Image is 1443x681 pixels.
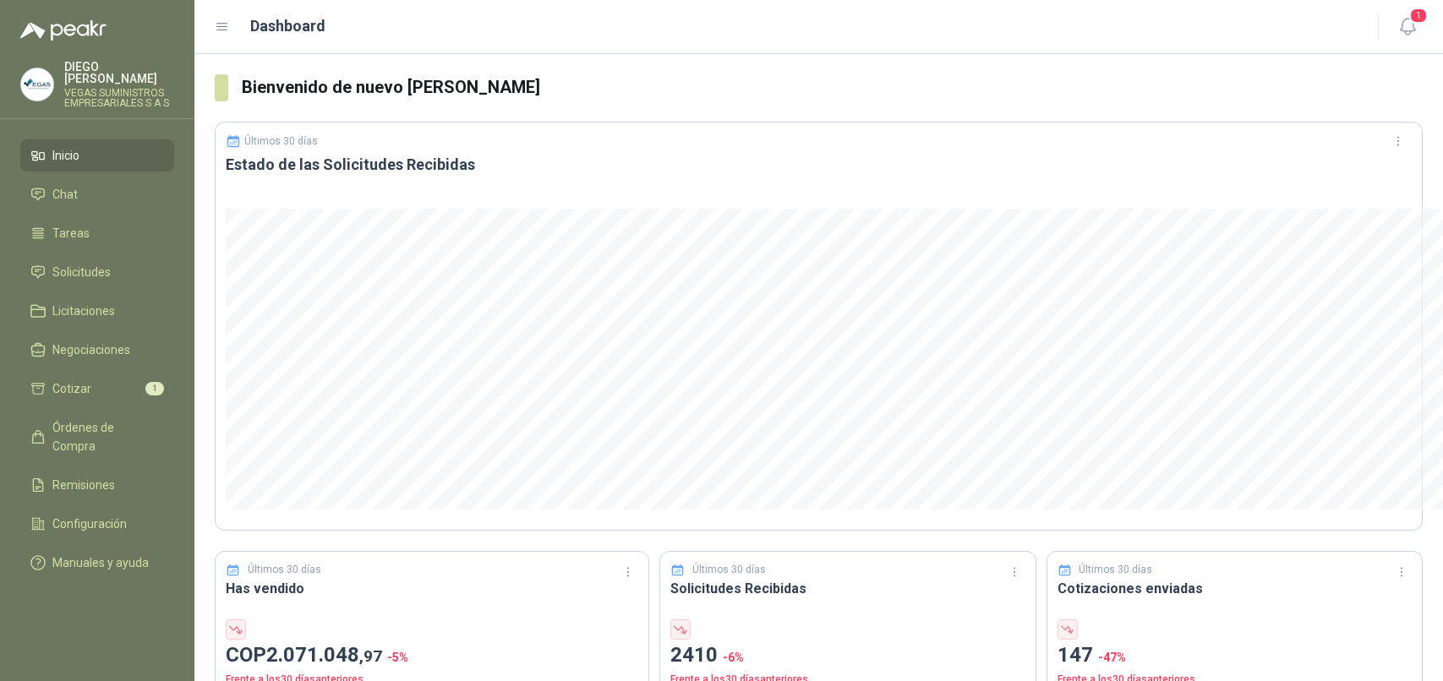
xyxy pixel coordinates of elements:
[52,553,149,572] span: Manuales y ayuda
[248,562,321,578] p: Últimos 30 días
[20,295,174,327] a: Licitaciones
[1392,12,1423,42] button: 1
[21,68,53,101] img: Company Logo
[52,224,90,242] span: Tareas
[226,640,638,672] p: COP
[20,469,174,501] a: Remisiones
[20,256,174,288] a: Solicitudes
[64,88,174,108] p: VEGAS SUMINISTROS EMPRESARIALES S A S
[64,61,174,84] p: DIEGO [PERSON_NAME]
[52,515,127,533] span: Configuración
[20,178,174,210] a: Chat
[52,302,115,320] span: Licitaciones
[670,640,1025,672] p: 2410
[52,146,79,165] span: Inicio
[20,217,174,249] a: Tareas
[266,643,382,667] span: 2.071.048
[387,651,408,664] span: -5 %
[692,562,766,578] p: Últimos 30 días
[20,334,174,366] a: Negociaciones
[145,382,164,395] span: 1
[359,646,382,666] span: ,97
[20,20,107,41] img: Logo peakr
[52,340,130,359] span: Negociaciones
[52,418,158,455] span: Órdenes de Compra
[244,135,318,147] p: Últimos 30 días
[242,74,1423,101] h3: Bienvenido de nuevo [PERSON_NAME]
[52,379,91,398] span: Cotizar
[226,578,638,599] h3: Has vendido
[1409,8,1428,24] span: 1
[723,651,744,664] span: -6 %
[20,508,174,540] a: Configuración
[226,155,1412,175] h3: Estado de las Solicitudes Recibidas
[20,373,174,405] a: Cotizar1
[1079,562,1152,578] p: Últimos 30 días
[250,14,325,38] h1: Dashboard
[1058,640,1413,672] p: 147
[52,185,78,204] span: Chat
[20,139,174,172] a: Inicio
[1058,578,1413,599] h3: Cotizaciones enviadas
[1098,651,1126,664] span: -47 %
[52,263,111,281] span: Solicitudes
[670,578,1025,599] h3: Solicitudes Recibidas
[20,411,174,462] a: Órdenes de Compra
[52,476,115,494] span: Remisiones
[20,547,174,579] a: Manuales y ayuda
